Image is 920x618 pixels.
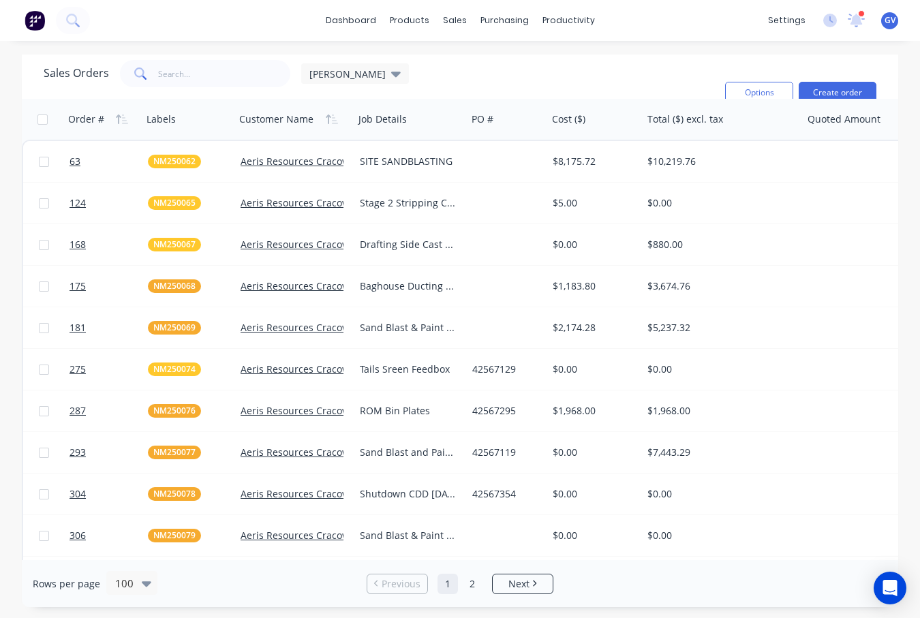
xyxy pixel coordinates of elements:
span: NM250065 [153,196,196,210]
a: 124 [70,183,148,223]
span: 63 [70,155,80,168]
span: 306 [70,529,86,542]
a: 287 [70,390,148,431]
span: 275 [70,362,86,376]
div: $0.00 [647,362,789,376]
span: GV [885,14,895,27]
button: NM250062 [148,155,201,168]
div: Total ($) excl. tax [647,112,723,126]
span: Rows per page [33,577,100,591]
a: 293 [70,432,148,473]
div: Order # [68,112,104,126]
div: Open Intercom Messenger [874,572,906,604]
a: 306 [70,515,148,556]
a: 307 [70,557,148,598]
div: Labels [147,112,176,126]
div: Sand Blast & Paint Consumables [360,321,457,335]
div: $0.00 [647,196,789,210]
div: $1,968.00 [553,404,632,418]
div: Sand Blast and Paint 25th-29th [360,446,457,459]
span: 175 [70,279,86,293]
a: Aeris Resources Cracow Operations [241,238,403,251]
div: $0.00 [553,362,632,376]
div: Stage 2 Stripping Circuit Pipework - Fabrication [360,196,457,210]
div: Drafting Side Cast [PERSON_NAME] [360,238,457,251]
span: NM250079 [153,529,196,542]
a: 168 [70,224,148,265]
span: Previous [382,577,420,591]
a: Page 2 [462,574,482,594]
div: Shutdown CDD [DATE] [360,487,457,501]
a: Aeris Resources Cracow Operations [241,279,403,292]
div: Tails Sreen Feedbox [360,362,457,376]
span: NM250067 [153,238,196,251]
span: Next [508,577,530,591]
span: NM250069 [153,321,196,335]
span: 168 [70,238,86,251]
span: 181 [70,321,86,335]
div: Customer Name [239,112,313,126]
div: products [383,10,436,31]
button: NM250076 [148,404,201,418]
span: 287 [70,404,86,418]
div: 42567295 [472,404,538,418]
a: Page 1 is your current page [438,574,458,594]
div: 42567119 [472,446,538,459]
a: Previous page [367,577,427,591]
div: $0.00 [553,487,632,501]
div: $2,174.28 [553,321,632,335]
a: 304 [70,474,148,514]
a: Aeris Resources Cracow Operations [241,155,403,168]
img: Factory [25,10,45,31]
a: Aeris Resources Cracow Operations [241,446,403,459]
span: NM250062 [153,155,196,168]
div: $0.00 [553,529,632,542]
div: $5,237.32 [647,321,789,335]
button: NM250079 [148,529,201,542]
a: 63 [70,141,148,182]
div: settings [761,10,812,31]
h1: Sales Orders [44,67,109,80]
span: NM250068 [153,279,196,293]
a: Aeris Resources Cracow Operations [241,404,403,417]
div: Cost ($) [552,112,585,126]
div: $10,219.76 [647,155,789,168]
button: NM250069 [148,321,201,335]
span: NM250074 [153,362,196,376]
div: ROM Bin Plates [360,404,457,418]
div: $0.00 [647,529,789,542]
input: Search... [158,60,291,87]
a: Aeris Resources Cracow Operations [241,362,403,375]
div: SITE SANDBLASTING [360,155,457,168]
a: Aeris Resources Cracow Operations [241,487,403,500]
a: Aeris Resources Cracow Operations [241,321,403,334]
div: productivity [536,10,602,31]
div: Baghouse Ducting Elbow [360,279,457,293]
div: 42567129 [472,362,538,376]
div: $1,183.80 [553,279,632,293]
ul: Pagination [361,574,559,594]
div: $1,968.00 [647,404,789,418]
span: 293 [70,446,86,459]
div: Quoted Amount [808,112,880,126]
a: 175 [70,266,148,307]
div: Sand Blast & Paint [DATE] to [DATE] [360,529,457,542]
div: $0.00 [553,446,632,459]
div: 42567354 [472,487,538,501]
a: 181 [70,307,148,348]
button: NM250068 [148,279,201,293]
a: dashboard [319,10,383,31]
span: NM250076 [153,404,196,418]
span: 304 [70,487,86,501]
div: Job Details [358,112,407,126]
span: NM250078 [153,487,196,501]
div: $0.00 [553,238,632,251]
div: PO # [472,112,493,126]
div: purchasing [474,10,536,31]
div: sales [436,10,474,31]
div: $5.00 [553,196,632,210]
span: NM250077 [153,446,196,459]
div: $0.00 [647,487,789,501]
a: 275 [70,349,148,390]
button: NM250077 [148,446,201,459]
